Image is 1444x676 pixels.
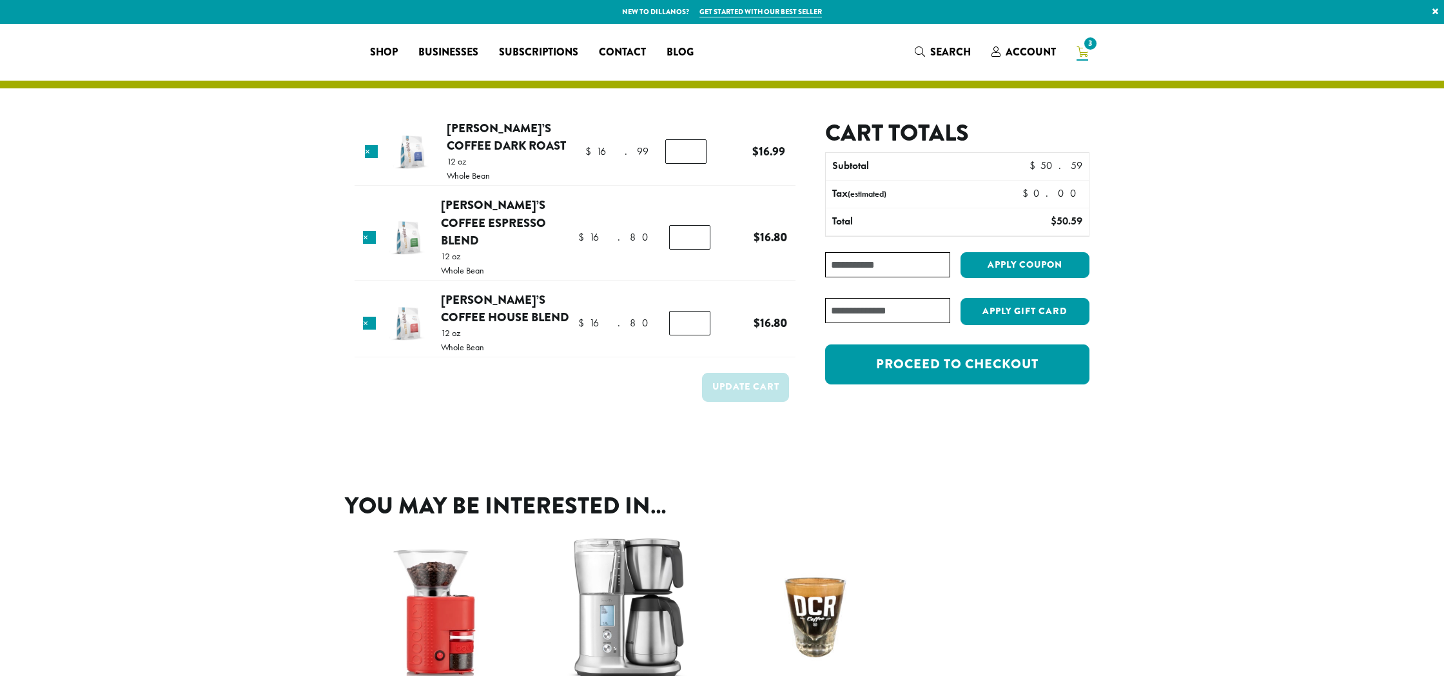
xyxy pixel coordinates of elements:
[447,157,490,166] p: 12 oz
[441,291,569,326] a: [PERSON_NAME]’s Coffee House Blend
[1029,159,1082,172] bdi: 50.59
[447,119,566,155] a: [PERSON_NAME]’s Coffee Dark Roast
[825,344,1089,384] a: Proceed to checkout
[961,252,1089,279] button: Apply coupon
[667,45,694,61] span: Blog
[585,144,649,158] bdi: 16.99
[363,317,376,330] a: Remove this item
[754,228,787,246] bdi: 16.80
[1051,214,1057,228] span: $
[585,144,596,158] span: $
[418,45,478,61] span: Businesses
[825,119,1089,147] h2: Cart totals
[365,145,378,158] a: Remove this item
[441,196,546,249] a: [PERSON_NAME]’s Coffee Espresso Blend
[669,311,710,335] input: Product quantity
[1029,159,1040,172] span: $
[578,316,589,330] span: $
[1006,45,1056,59] span: Account
[387,303,429,344] img: Ziggi's Coffee House Blend
[441,328,484,337] p: 12 oz
[826,208,984,235] th: Total
[752,143,785,160] bdi: 16.99
[826,153,984,180] th: Subtotal
[754,314,760,332] span: $
[387,217,429,259] img: Ziggi's Coffee Espresso Blend
[699,6,822,17] a: Get started with our best seller
[1082,35,1099,52] span: 3
[578,230,589,244] span: $
[441,266,484,275] p: Whole Bean
[363,231,376,244] a: Remove this item
[754,228,760,246] span: $
[441,252,484,261] p: 12 oz
[702,373,789,402] button: Update cart
[360,42,408,63] a: Shop
[578,230,654,244] bdi: 16.80
[1022,186,1082,200] bdi: 0.00
[1022,186,1033,200] span: $
[599,45,646,61] span: Contact
[754,314,787,332] bdi: 16.80
[1051,214,1082,228] bdi: 50.59
[665,139,707,164] input: Product quantity
[904,41,981,63] a: Search
[447,171,490,180] p: Whole Bean
[345,492,1099,520] h2: You may be interested in…
[669,225,710,250] input: Product quantity
[930,45,971,59] span: Search
[961,298,1089,325] button: Apply Gift Card
[752,143,759,160] span: $
[391,131,433,173] img: Ziggi's Coffee Dark Roast
[826,181,1012,208] th: Tax
[578,316,654,330] bdi: 16.80
[499,45,578,61] span: Subscriptions
[848,188,886,199] small: (estimated)
[441,343,484,352] p: Whole Bean
[370,45,398,61] span: Shop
